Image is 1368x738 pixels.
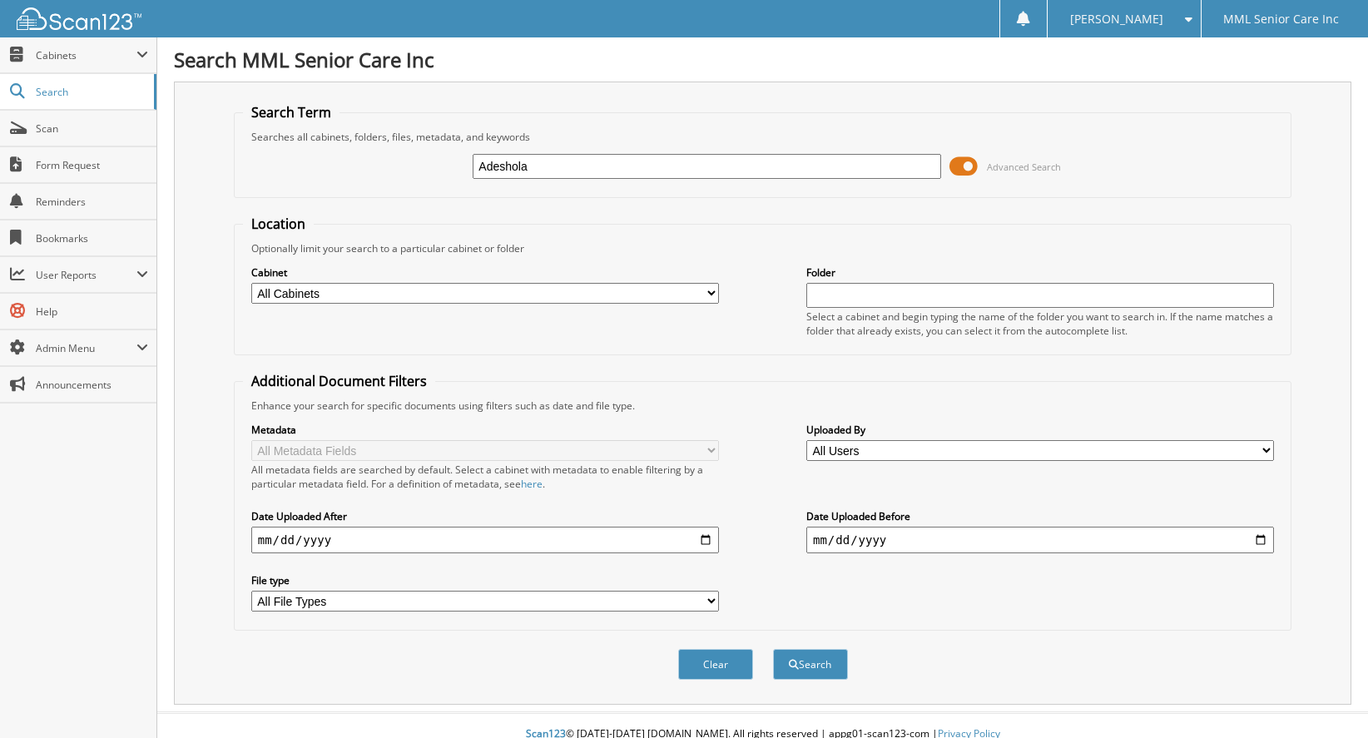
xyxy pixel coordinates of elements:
[243,241,1283,255] div: Optionally limit your search to a particular cabinet or folder
[251,509,719,523] label: Date Uploaded After
[251,265,719,280] label: Cabinet
[36,378,148,392] span: Announcements
[36,341,136,355] span: Admin Menu
[1070,14,1163,24] span: [PERSON_NAME]
[36,48,136,62] span: Cabinets
[251,527,719,553] input: start
[806,423,1274,437] label: Uploaded By
[243,215,314,233] legend: Location
[243,103,340,121] legend: Search Term
[521,477,543,491] a: here
[678,649,753,680] button: Clear
[243,130,1283,144] div: Searches all cabinets, folders, files, metadata, and keywords
[251,423,719,437] label: Metadata
[36,195,148,209] span: Reminders
[251,573,719,587] label: File type
[773,649,848,680] button: Search
[174,46,1351,73] h1: Search MML Senior Care Inc
[1223,14,1339,24] span: MML Senior Care Inc
[17,7,141,30] img: scan123-logo-white.svg
[806,527,1274,553] input: end
[36,231,148,245] span: Bookmarks
[36,268,136,282] span: User Reports
[806,265,1274,280] label: Folder
[36,121,148,136] span: Scan
[36,305,148,319] span: Help
[1285,658,1368,738] iframe: Chat Widget
[36,85,146,99] span: Search
[806,509,1274,523] label: Date Uploaded Before
[987,161,1061,173] span: Advanced Search
[243,399,1283,413] div: Enhance your search for specific documents using filters such as date and file type.
[36,158,148,172] span: Form Request
[251,463,719,491] div: All metadata fields are searched by default. Select a cabinet with metadata to enable filtering b...
[806,310,1274,338] div: Select a cabinet and begin typing the name of the folder you want to search in. If the name match...
[243,372,435,390] legend: Additional Document Filters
